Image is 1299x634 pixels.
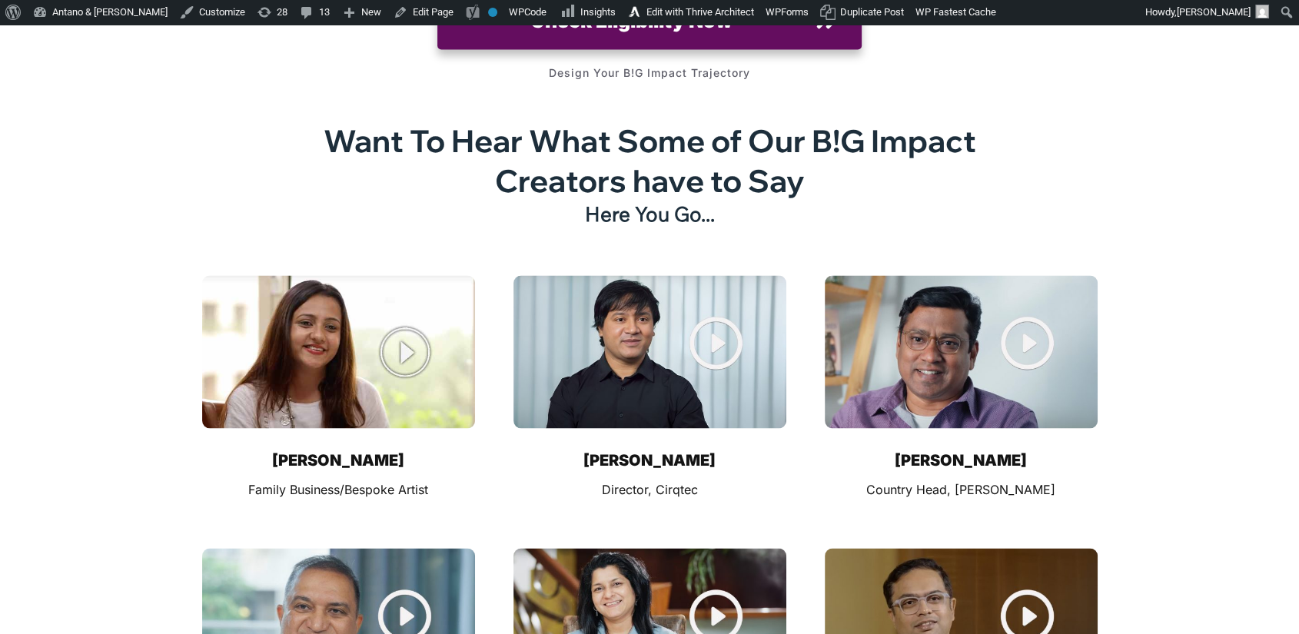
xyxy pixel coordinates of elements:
[583,450,716,469] strong: [PERSON_NAME]
[530,9,733,32] strong: Check Eligibility Now
[513,275,786,429] img: Nanda Kishore
[1177,6,1251,18] span: [PERSON_NAME]
[895,450,1027,469] strong: [PERSON_NAME]
[585,207,715,227] strong: Here You Go...
[812,476,1110,501] p: Country Head, [PERSON_NAME]
[500,476,799,501] p: Director, Cirqtec
[324,121,976,200] strong: Want To Hear What Some of Our B!G Impact Creators have to Say
[189,476,487,501] p: Family Business/Bespoke Artist
[825,275,1098,429] img: Suresh Kumar
[580,6,616,18] span: Insights
[202,275,475,429] img: Sonika
[272,450,404,469] strong: [PERSON_NAME]
[549,66,750,79] strong: Design Your B!G Impact Trajectory
[488,8,497,17] div: No index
